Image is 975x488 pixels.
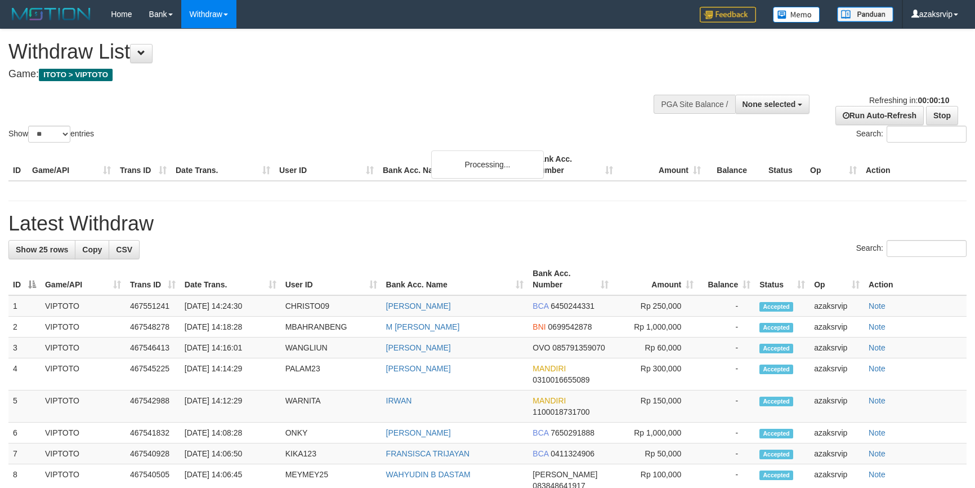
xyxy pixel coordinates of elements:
td: 467541832 [126,423,180,443]
a: [PERSON_NAME] [386,364,451,373]
span: CSV [116,245,132,254]
td: [DATE] 14:06:50 [180,443,281,464]
td: - [698,358,755,391]
span: Accepted [759,323,793,332]
span: Refreshing in: [869,96,949,105]
span: Accepted [759,397,793,406]
a: WAHYUDIN B DASTAM [386,470,471,479]
th: Balance [705,149,764,181]
td: 4 [8,358,41,391]
td: azaksrvip [809,295,864,317]
td: 467551241 [126,295,180,317]
a: Run Auto-Refresh [835,106,924,125]
span: Accepted [759,450,793,459]
span: None selected [743,100,796,109]
th: Status: activate to sort column ascending [755,263,809,295]
th: Balance: activate to sort column ascending [698,263,755,295]
span: BNI [533,322,545,331]
th: ID: activate to sort column descending [8,263,41,295]
td: CHRISTO09 [281,295,382,317]
th: Amount: activate to sort column ascending [613,263,698,295]
td: azaksrvip [809,358,864,391]
td: - [698,391,755,423]
th: Status [764,149,806,181]
td: - [698,317,755,338]
td: VIPTOTO [41,338,126,358]
th: Bank Acc. Name: activate to sort column ascending [382,263,529,295]
img: Feedback.jpg [700,7,756,23]
span: Accepted [759,365,793,374]
a: CSV [109,240,140,259]
th: Trans ID: activate to sort column ascending [126,263,180,295]
span: Show 25 rows [16,245,68,254]
strong: 00:00:10 [918,96,949,105]
td: [DATE] 14:14:29 [180,358,281,391]
td: KIKA123 [281,443,382,464]
a: Stop [926,106,958,125]
h1: Withdraw List [8,41,639,63]
th: Trans ID [115,149,171,181]
label: Search: [856,126,967,143]
input: Search: [887,240,967,257]
a: Note [869,449,885,458]
td: Rp 60,000 [613,338,698,358]
span: MANDIRI [533,364,566,373]
td: [DATE] 14:16:01 [180,338,281,358]
a: [PERSON_NAME] [386,301,451,310]
td: 1 [8,295,41,317]
td: 467540928 [126,443,180,464]
td: azaksrvip [809,317,864,338]
td: [DATE] 14:08:28 [180,423,281,443]
td: VIPTOTO [41,423,126,443]
td: - [698,295,755,317]
td: Rp 150,000 [613,391,698,423]
th: Bank Acc. Name [378,149,530,181]
th: Op [806,149,861,181]
td: 467542988 [126,391,180,423]
span: Copy 0411324906 to clipboard [551,449,594,458]
td: ONKY [281,423,382,443]
td: 2 [8,317,41,338]
a: Note [869,428,885,437]
td: 5 [8,391,41,423]
span: Copy 0310016655089 to clipboard [533,375,589,384]
td: VIPTOTO [41,295,126,317]
label: Search: [856,240,967,257]
a: Note [869,343,885,352]
td: VIPTOTO [41,443,126,464]
span: OVO [533,343,550,352]
th: Date Trans. [171,149,275,181]
td: PALAM23 [281,358,382,391]
th: User ID: activate to sort column ascending [281,263,382,295]
span: Copy 0699542878 to clipboard [548,322,592,331]
span: BCA [533,449,548,458]
td: 3 [8,338,41,358]
th: ID [8,149,28,181]
a: Note [869,470,885,479]
span: MANDIRI [533,396,566,405]
span: BCA [533,428,548,437]
td: azaksrvip [809,338,864,358]
td: Rp 1,000,000 [613,317,698,338]
h4: Game: [8,69,639,80]
input: Search: [887,126,967,143]
div: Processing... [431,150,544,179]
td: 467546413 [126,338,180,358]
span: Accepted [759,471,793,480]
h1: Latest Withdraw [8,212,967,235]
td: - [698,423,755,443]
td: [DATE] 14:12:29 [180,391,281,423]
th: User ID [275,149,378,181]
a: Copy [75,240,109,259]
td: 467545225 [126,358,180,391]
a: Note [869,396,885,405]
td: 7 [8,443,41,464]
th: Amount [618,149,705,181]
a: Note [869,322,885,331]
th: Op: activate to sort column ascending [809,263,864,295]
span: Copy 1100018731700 to clipboard [533,407,589,416]
td: azaksrvip [809,443,864,464]
td: [DATE] 14:24:30 [180,295,281,317]
td: VIPTOTO [41,391,126,423]
td: 467548278 [126,317,180,338]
